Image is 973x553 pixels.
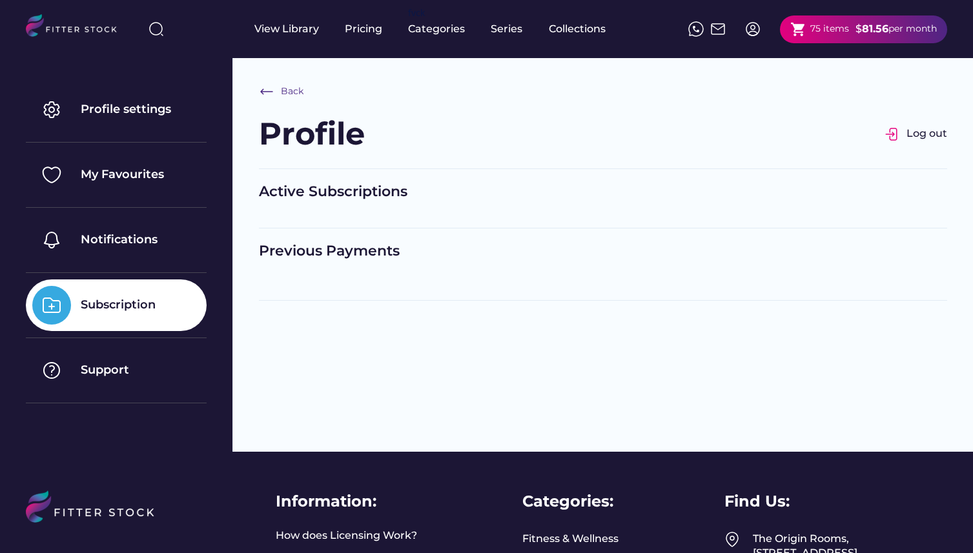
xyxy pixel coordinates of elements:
[276,490,376,512] div: Information:
[259,241,947,261] div: Previous Payments
[276,528,417,543] a: How does Licensing Work?
[32,90,71,129] img: Group%201000002325.svg
[745,21,761,37] img: profile-circle.svg
[549,22,606,36] div: Collections
[32,156,71,194] img: Group%201000002325%20%282%29.svg
[281,85,303,98] div: Back
[81,166,164,183] div: My Favourites
[885,126,900,142] img: Group%201000002326.svg
[32,286,71,325] img: Group%201000002325%20%288%29.svg
[81,232,158,248] div: Notifications
[259,182,947,202] div: Active Subscriptions
[790,21,806,37] button: shopping_cart
[254,22,319,36] div: View Library
[259,84,274,99] img: Frame%20%286%29.svg
[688,21,704,37] img: meteor-icons_whatsapp%20%281%29.svg
[345,22,382,36] div: Pricing
[906,126,947,141] div: Log out
[810,23,849,35] div: 75 items
[710,21,726,37] img: Frame%2051.svg
[26,14,128,41] img: LOGO.svg
[81,362,129,378] div: Support
[888,23,937,35] div: per month
[259,112,365,156] div: Profile
[862,23,888,35] strong: 81.56
[855,22,862,36] div: $
[32,221,71,259] img: Group%201000002325%20%284%29.svg
[81,297,156,313] div: Subscription
[491,22,523,36] div: Series
[522,490,613,512] div: Categories:
[408,22,465,36] div: Categories
[32,351,71,390] img: Group%201000002325%20%287%29.svg
[81,101,171,117] div: Profile settings
[724,532,740,547] img: Frame%2049.svg
[408,6,425,19] div: fvck
[149,21,164,37] img: search-normal%203.svg
[167,236,176,245] img: yH5BAEAAAAALAAAAAABAAEAAAIBRAA7
[724,490,790,512] div: Find Us:
[522,532,619,546] a: Fitness & Wellness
